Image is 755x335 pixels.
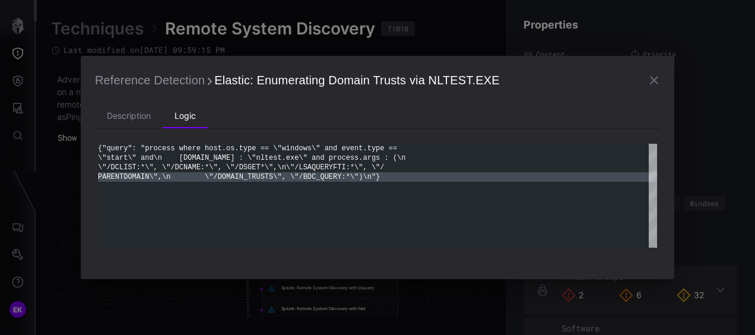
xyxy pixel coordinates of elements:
[163,105,208,128] li: Logic
[312,173,380,181] span: C_QUERY:*\")\n"}
[98,154,316,162] span: \"start\" and\n [DOMAIN_NAME] : \"nltest.exe\" a
[98,173,312,181] span: PARENTDOMAIN\",\n \"/DOMAIN_TRUSTS\", \"/BD
[95,74,205,87] span: Reference Detection
[286,163,385,172] span: \"/LSAQUERYFTI:*\", \"/
[98,144,312,153] span: {"query": "process where host.os.type == \"windows
[316,154,405,162] span: nd process.args : (\n
[214,74,500,87] span: Elastic: Enumerating Domain Trusts via NLTEST.EXE
[95,105,163,128] li: Description
[98,163,286,172] span: \"/DCLIST:*\", \"/DCNAME:*\", \"/DSGET*\",\n
[312,144,397,153] span: \" and event.type ==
